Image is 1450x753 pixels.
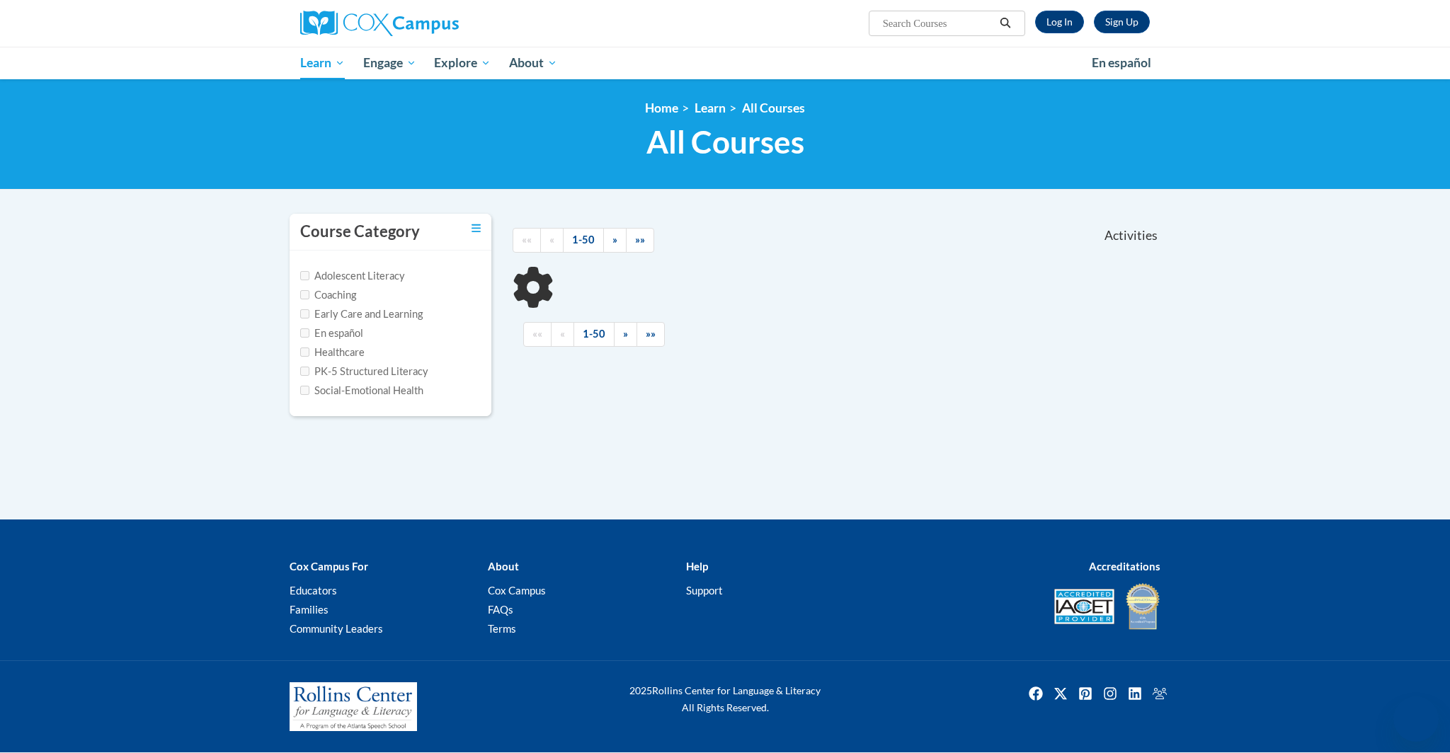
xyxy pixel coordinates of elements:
[300,268,405,284] label: Adolescent Literacy
[300,326,363,341] label: En español
[1024,682,1047,705] a: Facebook
[1074,682,1097,705] a: Pinterest
[881,15,995,32] input: Search Courses
[425,47,500,79] a: Explore
[300,290,309,299] input: Checkbox for Options
[300,345,365,360] label: Healthcare
[300,309,309,318] input: Checkbox for Options
[629,684,652,696] span: 2025
[363,54,416,71] span: Engage
[623,328,628,340] span: »
[1024,682,1047,705] img: Facebook icon
[290,603,329,616] a: Families
[300,364,428,379] label: PK-5 Structured Literacy
[1049,682,1072,705] a: Twitter
[563,228,604,253] a: 1-50
[1074,682,1097,705] img: Pinterest icon
[1393,696,1439,742] iframe: Button to launch messaging window
[573,322,615,347] a: 1-50
[488,584,546,597] a: Cox Campus
[300,328,309,338] input: Checkbox for Options
[635,234,645,246] span: »»
[1035,11,1084,33] a: Log In
[1094,11,1150,33] a: Register
[488,560,519,573] b: About
[695,100,726,115] a: Learn
[1104,228,1158,243] span: Activities
[300,306,423,322] label: Early Care and Learning
[1148,682,1171,705] a: Facebook Group
[995,15,1016,32] button: Search
[472,221,481,236] a: Toggle collapse
[300,54,345,71] span: Learn
[742,100,805,115] a: All Courses
[290,560,368,573] b: Cox Campus For
[686,584,723,597] a: Support
[513,228,541,253] a: Begining
[488,622,516,635] a: Terms
[354,47,426,79] a: Engage
[1124,682,1146,705] img: LinkedIn icon
[1049,682,1072,705] img: Twitter icon
[1099,682,1121,705] img: Instagram icon
[532,328,542,340] span: ««
[300,367,309,376] input: Checkbox for Options
[509,54,557,71] span: About
[1124,682,1146,705] a: Linkedin
[291,47,354,79] a: Learn
[1083,48,1160,78] a: En español
[646,123,804,161] span: All Courses
[636,322,665,347] a: End
[626,228,654,253] a: End
[576,682,874,716] div: Rollins Center for Language & Literacy All Rights Reserved.
[1148,682,1171,705] img: Facebook group icon
[290,682,417,732] img: Rollins Center for Language & Literacy - A Program of the Atlanta Speech School
[614,322,637,347] a: Next
[1089,560,1160,573] b: Accreditations
[279,47,1171,79] div: Main menu
[686,560,708,573] b: Help
[560,328,565,340] span: «
[522,234,532,246] span: ««
[290,584,337,597] a: Educators
[500,47,566,79] a: About
[549,234,554,246] span: «
[1092,55,1151,70] span: En español
[300,287,356,303] label: Coaching
[300,221,420,243] h3: Course Category
[540,228,564,253] a: Previous
[434,54,491,71] span: Explore
[300,11,569,36] a: Cox Campus
[646,328,656,340] span: »»
[551,322,574,347] a: Previous
[1099,682,1121,705] a: Instagram
[1125,582,1160,631] img: IDA® Accredited
[645,100,678,115] a: Home
[290,622,383,635] a: Community Leaders
[300,383,423,398] label: Social-Emotional Health
[1054,589,1114,624] img: Accredited IACET® Provider
[523,322,552,347] a: Begining
[603,228,627,253] a: Next
[612,234,617,246] span: »
[300,11,459,36] img: Cox Campus
[300,386,309,395] input: Checkbox for Options
[300,271,309,280] input: Checkbox for Options
[300,347,309,357] input: Checkbox for Options
[488,603,513,616] a: FAQs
